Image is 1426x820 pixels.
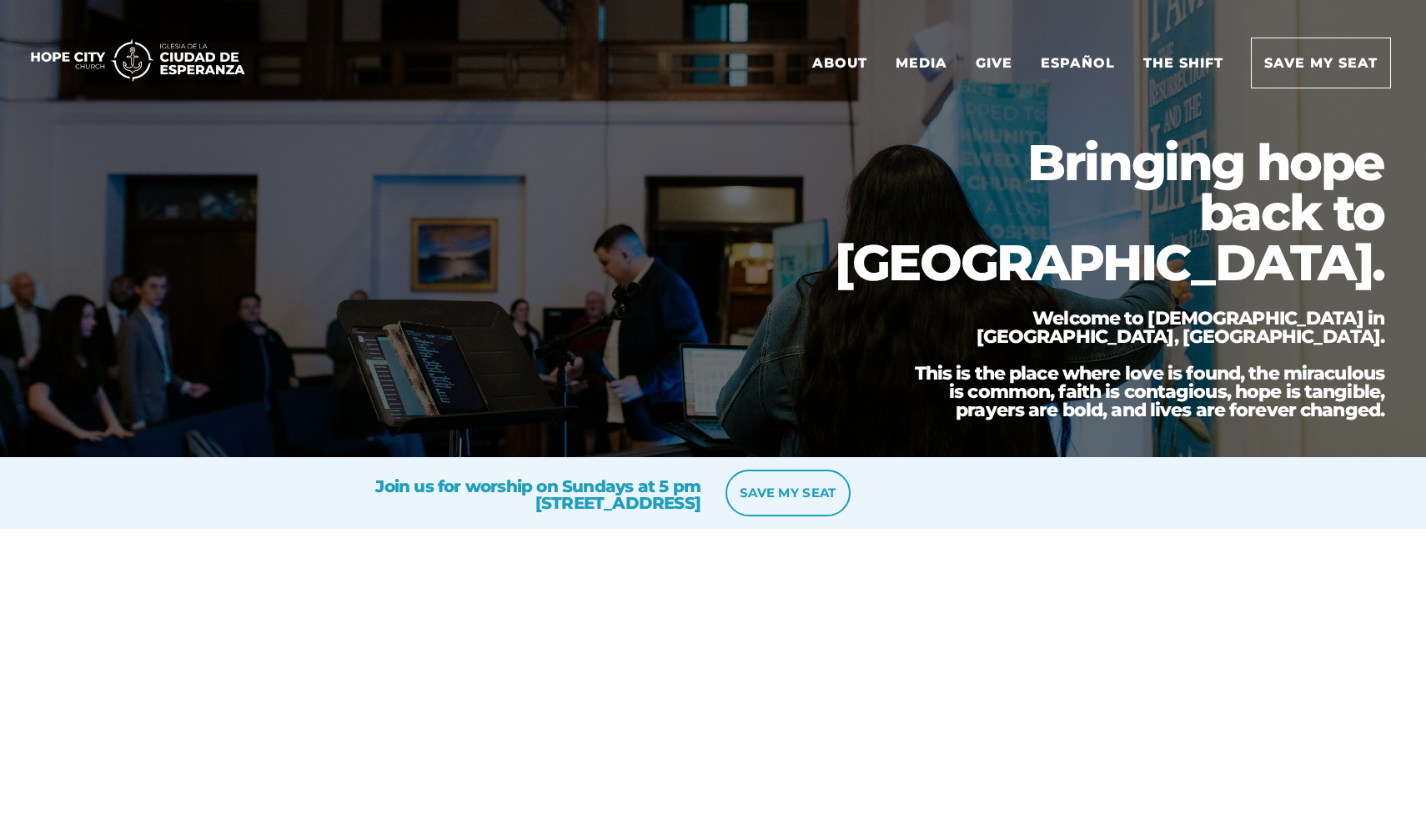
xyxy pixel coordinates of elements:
h3: Welcome to [DEMOGRAPHIC_DATA] in [GEOGRAPHIC_DATA], [GEOGRAPHIC_DATA]. This is the place where lo... [901,309,1384,420]
h1: Bringing hope back to [GEOGRAPHIC_DATA]. [817,138,1384,288]
img: 11035415_1725x350_500.png [17,36,259,85]
a: Save my seat [1251,38,1391,88]
a: About [800,38,881,88]
b: save my seat [740,485,836,501]
a: The Shift [1131,38,1236,88]
a: save my seat [726,470,851,516]
a: Media [883,38,960,88]
h3: Join us for worship on Sundays at 5 pm [38,461,700,511]
a: Give [963,38,1025,88]
a: [STREET_ADDRESS] [535,493,700,513]
a: Español [1028,38,1127,88]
